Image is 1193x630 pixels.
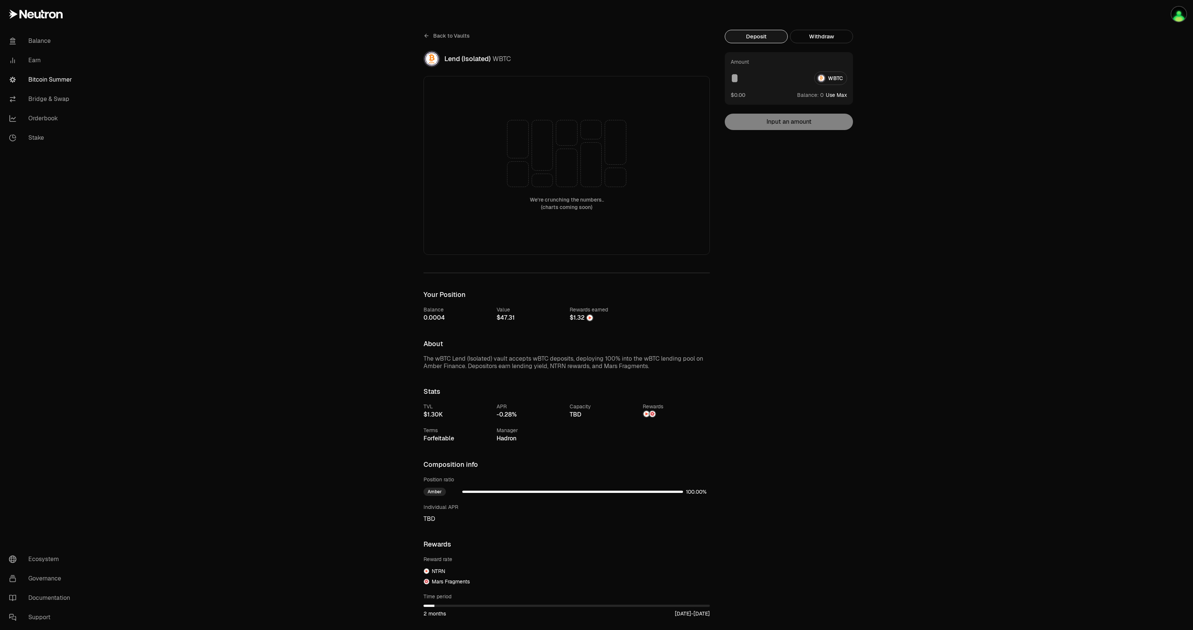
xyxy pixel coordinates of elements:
span: NTRN [432,567,445,575]
div: Value [497,306,564,313]
div: Hadron [497,434,564,443]
div: Rewards earned [570,306,637,313]
a: Balance [3,31,81,51]
div: Amount [731,58,749,66]
span: Lend (Isolated) [444,54,491,63]
div: APR [497,403,564,410]
button: $0.00 [731,91,745,99]
div: Manager [497,427,564,434]
div: 2 months [424,610,446,617]
div: Reward rate [424,555,710,563]
div: We're crunching the numbers.. (charts coming soon) [530,196,604,211]
button: Use Max [826,91,847,99]
img: WBTC Logo [424,51,439,66]
a: Earn [3,51,81,70]
button: Withdraw [790,30,853,43]
a: Support [3,608,81,627]
a: Stake [3,128,81,148]
a: Bridge & Swap [3,89,81,109]
div: Amber [424,488,446,496]
h3: Stats [424,388,710,395]
span: Mars Fragments [432,578,470,585]
div: [DATE] - [DATE] [675,610,710,617]
a: Bitcoin Summer [3,70,81,89]
div: Rewards [643,403,710,410]
a: Ecosystem [3,550,81,569]
img: New Main [1171,7,1186,22]
button: Deposit [725,30,788,43]
h3: Your Position [424,291,710,298]
h3: Rewards [424,541,710,548]
span: TBD [424,515,710,523]
img: NTRN [424,569,429,574]
img: Mars Fragments [424,579,429,584]
div: Terms [424,427,491,434]
p: The wBTC Lend (Isolated) vault accepts wBTC deposits, deploying 100% into the wBTC lending pool o... [424,355,710,370]
span: Balance: [797,91,819,99]
div: TBD [570,410,637,419]
div: Capacity [570,403,637,410]
a: Orderbook [3,109,81,128]
img: Mars Fragments [649,411,655,417]
span: Back to Vaults [433,32,470,39]
div: Position ratio [424,476,710,483]
a: Back to Vaults [424,30,470,42]
button: Forfeitable [424,434,454,443]
div: TVL [424,403,491,410]
h3: About [424,340,710,348]
img: NTRN [643,411,649,417]
h3: Composition info [424,461,710,468]
div: Time period [424,593,710,600]
a: Governance [3,569,81,588]
a: Documentation [3,588,81,608]
div: Balance [424,306,491,313]
span: WBTC [492,54,511,63]
img: NTRN Logo [587,315,593,321]
div: Individual APR [424,503,710,511]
